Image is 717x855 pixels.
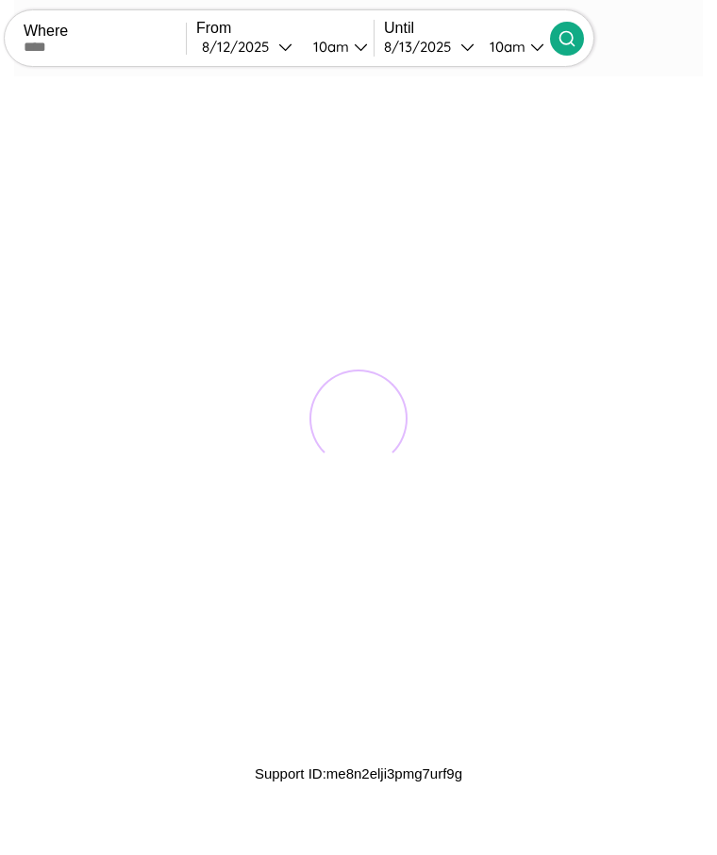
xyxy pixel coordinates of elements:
[480,38,530,56] div: 10am
[298,37,374,57] button: 10am
[24,23,186,40] label: Where
[475,37,550,57] button: 10am
[196,37,298,57] button: 8/12/2025
[304,38,354,56] div: 10am
[384,20,550,37] label: Until
[202,38,278,56] div: 8 / 12 / 2025
[384,38,460,56] div: 8 / 13 / 2025
[196,20,374,37] label: From
[255,761,462,786] p: Support ID: me8n2elji3pmg7urf9g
